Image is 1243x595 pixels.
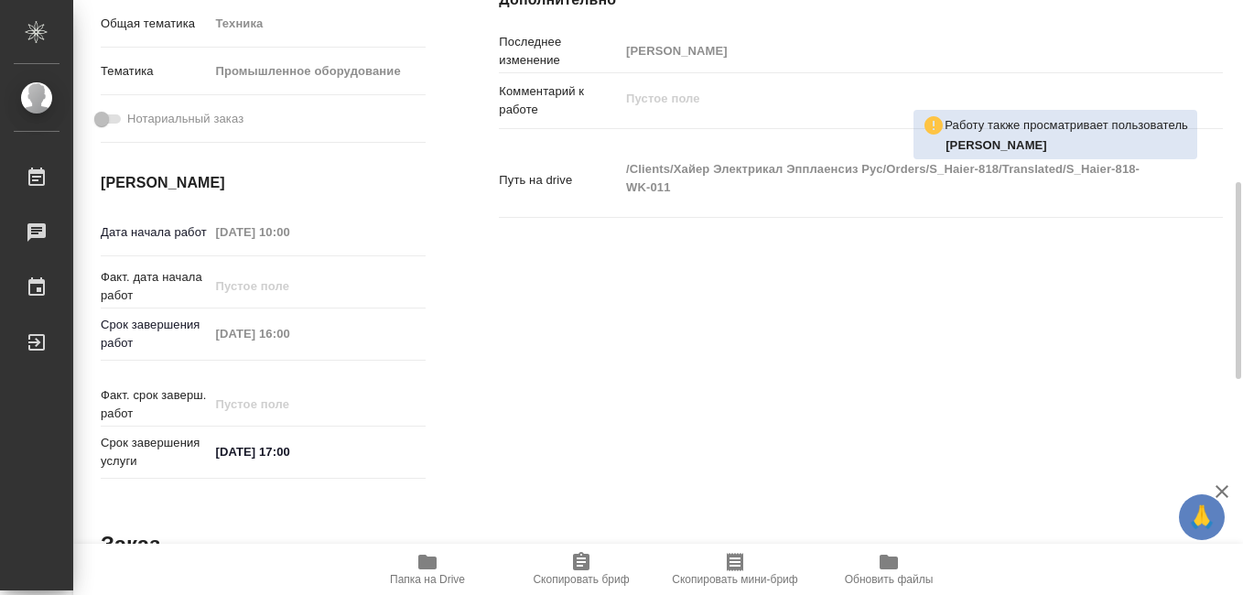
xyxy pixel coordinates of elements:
[499,33,620,70] p: Последнее изменение
[499,82,620,119] p: Комментарий к работе
[620,154,1162,203] textarea: /Clients/Хайер Электрикал Эпплаенсиз Рус/Orders/S_Haier-818/Translated/S_Haier-818-WK-011
[209,56,426,87] div: Промышленное оборудование
[499,171,620,189] p: Путь на drive
[127,110,243,128] span: Нотариальный заказ
[620,38,1162,64] input: Пустое поле
[101,172,426,194] h4: [PERSON_NAME]
[945,116,1188,135] p: Работу также просматривает пользователь
[504,544,658,595] button: Скопировать бриф
[672,573,797,586] span: Скопировать мини-бриф
[209,391,369,417] input: Пустое поле
[101,386,209,423] p: Факт. срок заверш. работ
[812,544,966,595] button: Обновить файлы
[845,573,934,586] span: Обновить файлы
[658,544,812,595] button: Скопировать мини-бриф
[209,273,369,299] input: Пустое поле
[209,219,369,245] input: Пустое поле
[946,138,1047,152] b: [PERSON_NAME]
[101,434,209,471] p: Срок завершения услуги
[101,316,209,352] p: Срок завершения работ
[101,223,209,242] p: Дата начала работ
[209,438,369,465] input: ✎ Введи что-нибудь
[101,268,209,305] p: Факт. дата начала работ
[101,62,209,81] p: Тематика
[101,530,160,559] h2: Заказ
[351,544,504,595] button: Папка на Drive
[209,8,426,39] div: Техника
[946,136,1188,155] p: Мангул Анна
[1186,498,1217,536] span: 🙏
[1179,494,1225,540] button: 🙏
[101,15,209,33] p: Общая тематика
[533,573,629,586] span: Скопировать бриф
[390,573,465,586] span: Папка на Drive
[209,320,369,347] input: Пустое поле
